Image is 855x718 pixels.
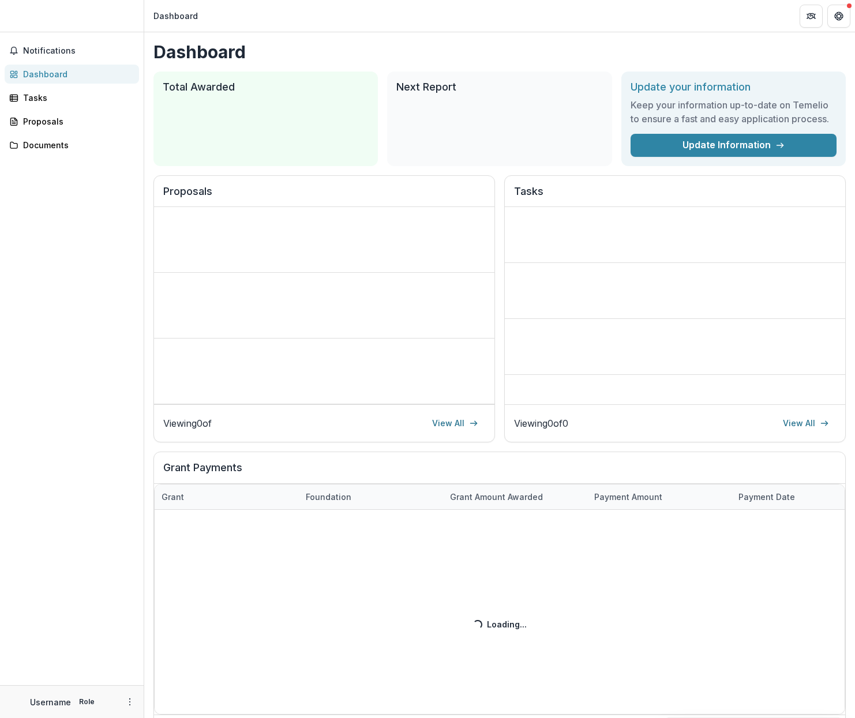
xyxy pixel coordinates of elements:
button: More [123,695,137,709]
h2: Total Awarded [163,81,369,93]
p: Username [30,696,71,708]
p: Viewing 0 of [163,416,212,430]
span: Notifications [23,46,134,56]
h3: Keep your information up-to-date on Temelio to ensure a fast and easy application process. [631,98,837,126]
a: View All [425,414,485,433]
h1: Dashboard [153,42,846,62]
h2: Grant Payments [163,461,836,483]
h2: Tasks [514,185,836,207]
div: Dashboard [23,68,130,80]
h2: Update your information [631,81,837,93]
div: Tasks [23,92,130,104]
a: Dashboard [5,65,139,84]
a: Proposals [5,112,139,131]
button: Partners [800,5,823,28]
p: Role [76,697,98,707]
a: Tasks [5,88,139,107]
nav: breadcrumb [149,7,202,24]
h2: Proposals [163,185,485,207]
div: Proposals [23,115,130,127]
h2: Next Report [396,81,602,93]
div: Dashboard [153,10,198,22]
button: Get Help [827,5,850,28]
a: Update Information [631,134,837,157]
a: View All [776,414,836,433]
button: Notifications [5,42,139,60]
p: Viewing 0 of 0 [514,416,568,430]
div: Documents [23,139,130,151]
a: Documents [5,136,139,155]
